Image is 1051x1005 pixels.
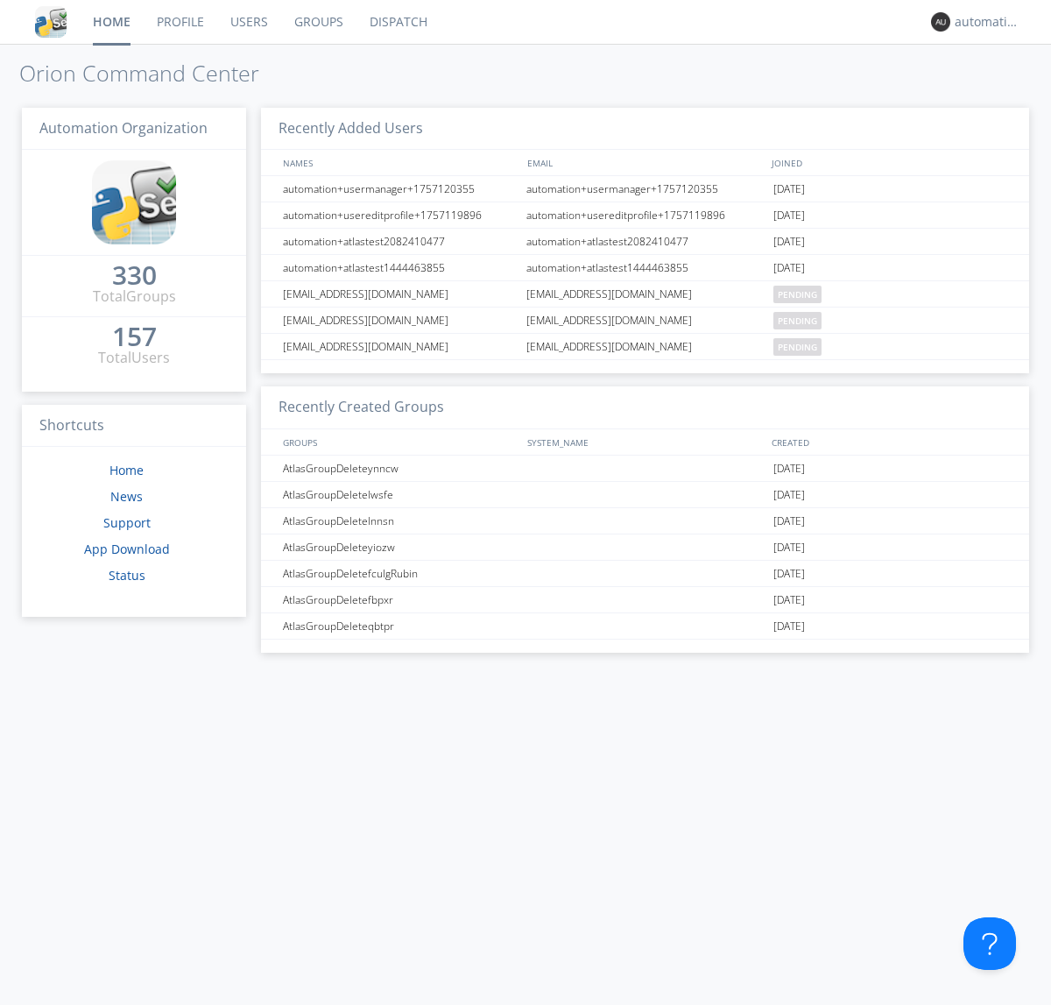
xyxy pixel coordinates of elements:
[110,488,143,505] a: News
[523,150,767,175] div: EMAIL
[261,202,1029,229] a: automation+usereditprofile+1757119896automation+usereditprofile+1757119896[DATE]
[279,176,521,202] div: automation+usermanager+1757120355
[261,176,1029,202] a: automation+usermanager+1757120355automation+usermanager+1757120355[DATE]
[279,456,521,481] div: AtlasGroupDeleteynncw
[279,429,518,455] div: GROUPS
[773,508,805,534] span: [DATE]
[522,176,769,202] div: automation+usermanager+1757120355
[523,429,767,455] div: SYSTEM_NAME
[261,561,1029,587] a: AtlasGroupDeletefculgRubin[DATE]
[773,338,822,356] span: pending
[773,202,805,229] span: [DATE]
[261,456,1029,482] a: AtlasGroupDeleteynncw[DATE]
[279,308,521,333] div: [EMAIL_ADDRESS][DOMAIN_NAME]
[261,281,1029,308] a: [EMAIL_ADDRESS][DOMAIN_NAME][EMAIL_ADDRESS][DOMAIN_NAME]pending
[279,561,521,586] div: AtlasGroupDeletefculgRubin
[279,613,521,639] div: AtlasGroupDeleteqbtpr
[92,160,176,244] img: cddb5a64eb264b2086981ab96f4c1ba7
[261,587,1029,613] a: AtlasGroupDeletefbpxr[DATE]
[773,312,822,329] span: pending
[261,255,1029,281] a: automation+atlastest1444463855automation+atlastest1444463855[DATE]
[279,150,518,175] div: NAMES
[261,482,1029,508] a: AtlasGroupDeletelwsfe[DATE]
[261,508,1029,534] a: AtlasGroupDeletelnnsn[DATE]
[931,12,950,32] img: 373638.png
[522,255,769,280] div: automation+atlastest1444463855
[109,567,145,584] a: Status
[279,508,521,534] div: AtlasGroupDeletelnnsn
[279,281,521,307] div: [EMAIL_ADDRESS][DOMAIN_NAME]
[773,229,805,255] span: [DATE]
[773,255,805,281] span: [DATE]
[522,281,769,307] div: [EMAIL_ADDRESS][DOMAIN_NAME]
[22,405,246,448] h3: Shortcuts
[279,334,521,359] div: [EMAIL_ADDRESS][DOMAIN_NAME]
[522,308,769,333] div: [EMAIL_ADDRESS][DOMAIN_NAME]
[109,462,144,478] a: Home
[261,334,1029,360] a: [EMAIL_ADDRESS][DOMAIN_NAME][EMAIL_ADDRESS][DOMAIN_NAME]pending
[261,108,1029,151] h3: Recently Added Users
[279,482,521,507] div: AtlasGroupDeletelwsfe
[955,13,1020,31] div: automation+atlas0014
[261,534,1029,561] a: AtlasGroupDeleteyiozw[DATE]
[767,150,1012,175] div: JOINED
[773,482,805,508] span: [DATE]
[112,328,157,345] div: 157
[767,429,1012,455] div: CREATED
[773,534,805,561] span: [DATE]
[522,202,769,228] div: automation+usereditprofile+1757119896
[112,328,157,348] a: 157
[112,266,157,284] div: 330
[84,541,170,557] a: App Download
[261,308,1029,334] a: [EMAIL_ADDRESS][DOMAIN_NAME][EMAIL_ADDRESS][DOMAIN_NAME]pending
[261,386,1029,429] h3: Recently Created Groups
[773,176,805,202] span: [DATE]
[261,613,1029,640] a: AtlasGroupDeleteqbtpr[DATE]
[963,917,1016,970] iframe: Toggle Customer Support
[773,456,805,482] span: [DATE]
[279,202,521,228] div: automation+usereditprofile+1757119896
[773,561,805,587] span: [DATE]
[279,587,521,612] div: AtlasGroupDeletefbpxr
[773,587,805,613] span: [DATE]
[35,6,67,38] img: cddb5a64eb264b2086981ab96f4c1ba7
[279,255,521,280] div: automation+atlastest1444463855
[522,334,769,359] div: [EMAIL_ADDRESS][DOMAIN_NAME]
[773,286,822,303] span: pending
[112,266,157,287] a: 330
[279,229,521,254] div: automation+atlastest2082410477
[93,287,176,307] div: Total Groups
[279,534,521,560] div: AtlasGroupDeleteyiozw
[522,229,769,254] div: automation+atlastest2082410477
[261,229,1029,255] a: automation+atlastest2082410477automation+atlastest2082410477[DATE]
[103,514,151,531] a: Support
[39,118,208,138] span: Automation Organization
[773,613,805,640] span: [DATE]
[98,348,170,368] div: Total Users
